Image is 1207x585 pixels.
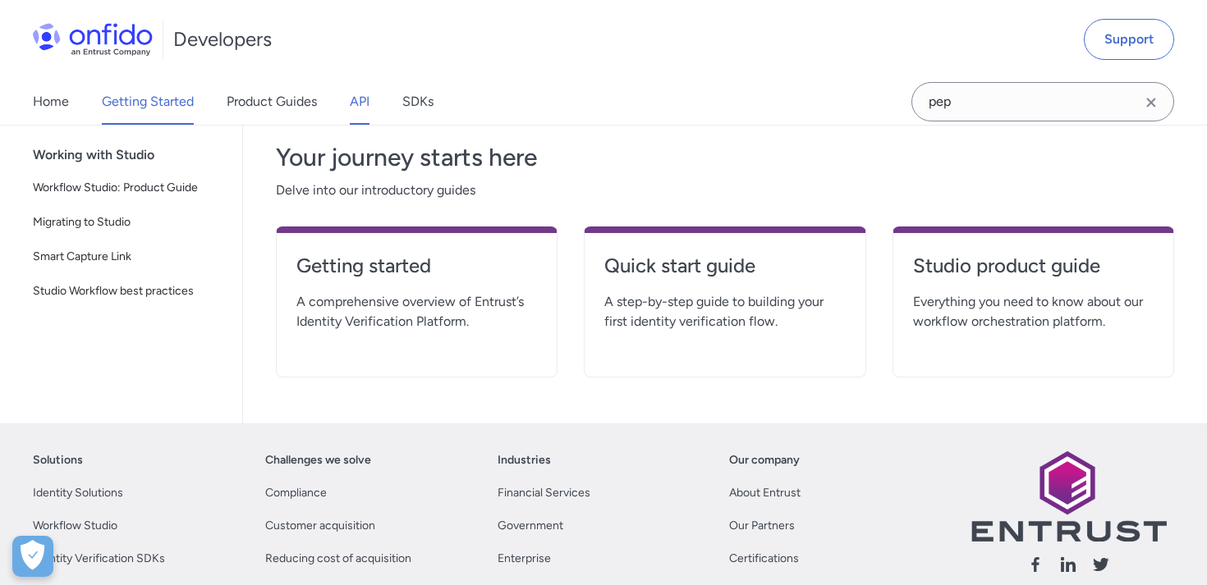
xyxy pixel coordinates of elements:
h4: Studio product guide [913,253,1154,279]
div: Working with Studio [33,139,236,171]
a: SDKs [402,79,434,125]
a: Support [1084,19,1174,60]
h3: Your journey starts here [276,141,1174,174]
a: Follow us linkedin [1058,555,1078,580]
span: A step-by-step guide to building your first identity verification flow. [604,292,845,331]
a: Follow us facebook [1026,555,1045,580]
div: Cookie Preferences [12,536,53,577]
svg: Follow us X (Twitter) [1091,555,1111,574]
svg: Follow us linkedin [1058,555,1078,574]
a: Identity Solutions [33,483,123,503]
h1: Developers [173,26,272,53]
span: Everything you need to know about our workflow orchestration platform. [913,292,1154,331]
a: Our Partners [729,516,795,536]
a: Workflow Studio: Product Guide [26,171,229,204]
span: Migrating to Studio [33,213,223,232]
a: Industries [498,450,551,470]
a: Certifications [729,549,799,569]
a: Challenges we solve [265,450,371,470]
a: Smart Capture Link [26,240,229,273]
a: Workflow Studio [33,516,117,536]
a: Follow us X (Twitter) [1091,555,1111,580]
input: Onfido search input field [911,82,1174,121]
a: API [350,79,369,125]
span: Delve into our introductory guides [276,181,1174,200]
a: Product Guides [227,79,317,125]
span: Workflow Studio: Product Guide [33,178,223,198]
a: Identity Verification SDKs [33,549,165,569]
a: Getting Started [102,79,194,125]
a: Reducing cost of acquisition [265,549,411,569]
a: Our company [729,450,800,470]
a: Quick start guide [604,253,845,292]
a: Customer acquisition [265,516,375,536]
a: Getting started [296,253,537,292]
svg: Follow us facebook [1026,555,1045,574]
h4: Quick start guide [604,253,845,279]
span: Studio Workflow best practices [33,281,223,301]
a: Enterprise [498,549,551,569]
button: Open Preferences [12,536,53,577]
a: Migrating to Studio [26,206,229,239]
a: Studio product guide [913,253,1154,292]
a: About Entrust [729,483,801,503]
img: Onfido Logo [33,23,153,56]
svg: Clear search field button [1141,93,1161,112]
span: A comprehensive overview of Entrust’s Identity Verification Platform. [296,292,537,331]
img: Entrust logo [970,450,1167,542]
a: Studio Workflow best practices [26,275,229,308]
span: Smart Capture Link [33,247,223,267]
a: Home [33,79,69,125]
a: Financial Services [498,483,590,503]
h4: Getting started [296,253,537,279]
a: Compliance [265,483,327,503]
a: Government [498,516,563,536]
a: Solutions [33,450,83,470]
